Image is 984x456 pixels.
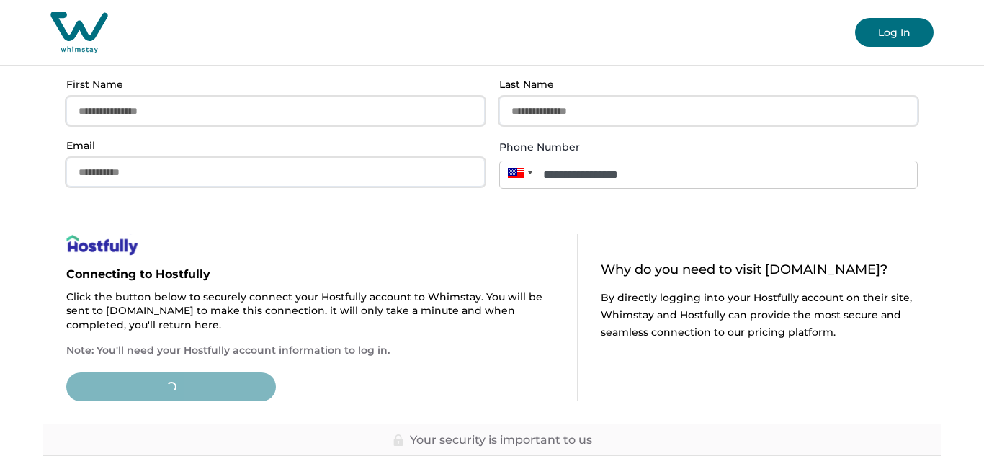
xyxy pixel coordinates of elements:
[855,18,934,47] button: Log In
[499,79,909,91] p: Last Name
[66,79,476,91] p: First Name
[499,140,909,155] label: Phone Number
[66,344,554,358] p: Note: You'll need your Hostfully account information to log in.
[66,267,554,282] p: Connecting to Hostfully
[601,263,918,277] p: Why do you need to visit [DOMAIN_NAME]?
[410,433,592,447] p: Your security is important to us
[50,12,108,53] img: Whimstay Host
[66,140,476,152] p: Email
[66,290,554,333] p: Click the button below to securely connect your Hostfully account to Whimstay. You will be sent t...
[499,161,537,186] div: United States: + 1
[66,234,138,256] img: help-page-image
[601,289,918,341] p: By directly logging into your Hostfully account on their site, Whimstay and Hostfully can provide...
